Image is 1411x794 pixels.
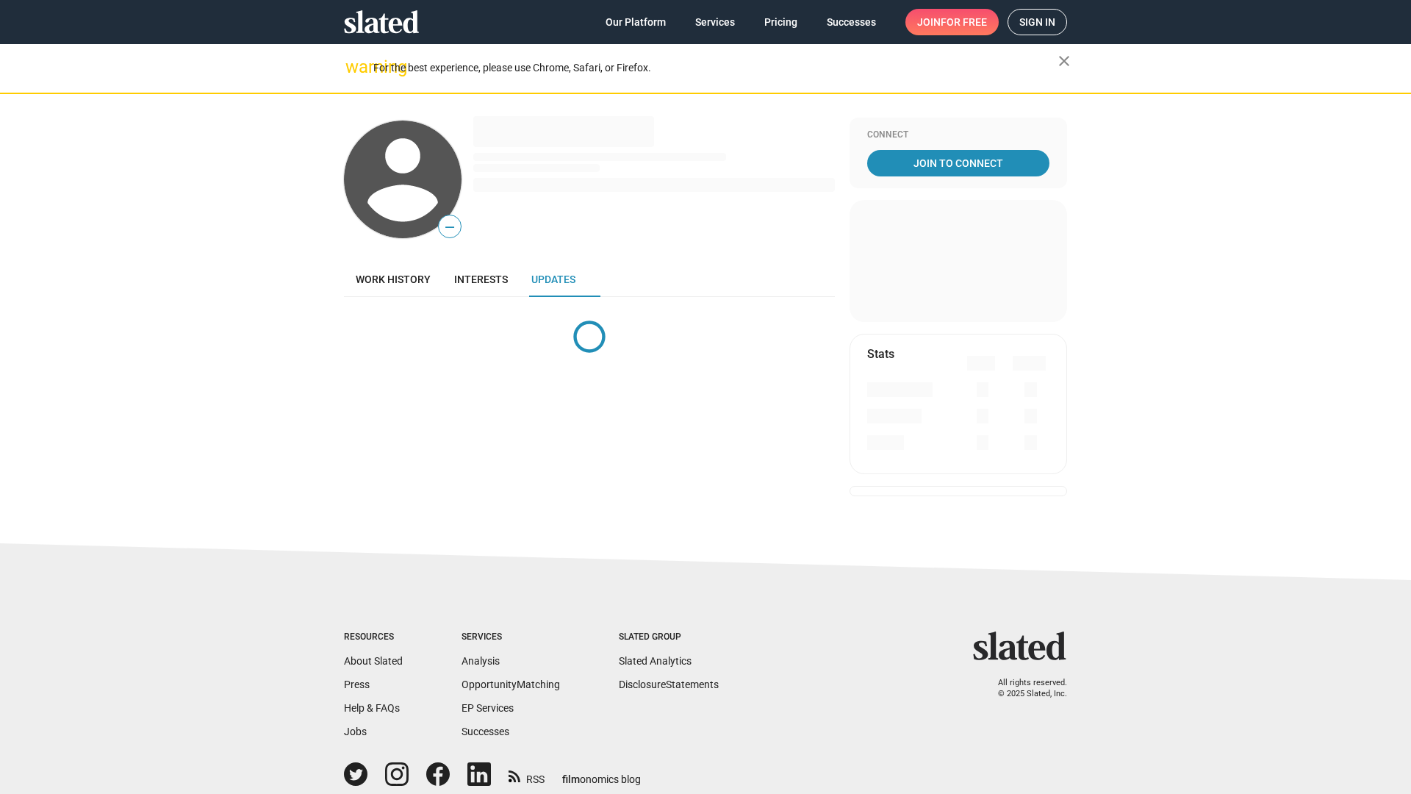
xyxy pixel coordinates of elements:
mat-icon: warning [345,58,363,76]
a: Press [344,679,370,690]
a: About Slated [344,655,403,667]
div: For the best experience, please use Chrome, Safari, or Firefox. [373,58,1058,78]
span: Sign in [1019,10,1055,35]
a: Services [683,9,747,35]
a: EP Services [462,702,514,714]
div: Resources [344,632,403,643]
a: Our Platform [594,9,678,35]
span: Our Platform [606,9,666,35]
a: Slated Analytics [619,655,692,667]
span: Pricing [764,9,797,35]
a: Analysis [462,655,500,667]
span: Join To Connect [870,150,1046,176]
span: for free [941,9,987,35]
a: Joinfor free [905,9,999,35]
mat-card-title: Stats [867,346,894,362]
mat-icon: close [1055,52,1073,70]
a: DisclosureStatements [619,679,719,690]
div: Services [462,632,560,643]
span: film [562,773,580,785]
a: Updates [520,262,587,297]
a: Sign in [1008,9,1067,35]
p: All rights reserved. © 2025 Slated, Inc. [983,678,1067,699]
a: OpportunityMatching [462,679,560,690]
a: Help & FAQs [344,702,400,714]
a: Successes [462,726,509,737]
span: Services [695,9,735,35]
a: Jobs [344,726,367,737]
div: Slated Group [619,632,719,643]
span: Work history [356,273,431,285]
a: Work history [344,262,442,297]
a: Join To Connect [867,150,1049,176]
div: Connect [867,129,1049,141]
a: filmonomics blog [562,761,641,787]
a: Successes [815,9,888,35]
span: — [439,218,461,237]
span: Join [917,9,987,35]
span: Successes [827,9,876,35]
a: Pricing [753,9,809,35]
span: Interests [454,273,508,285]
span: Updates [531,273,575,285]
a: RSS [509,764,545,787]
a: Interests [442,262,520,297]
